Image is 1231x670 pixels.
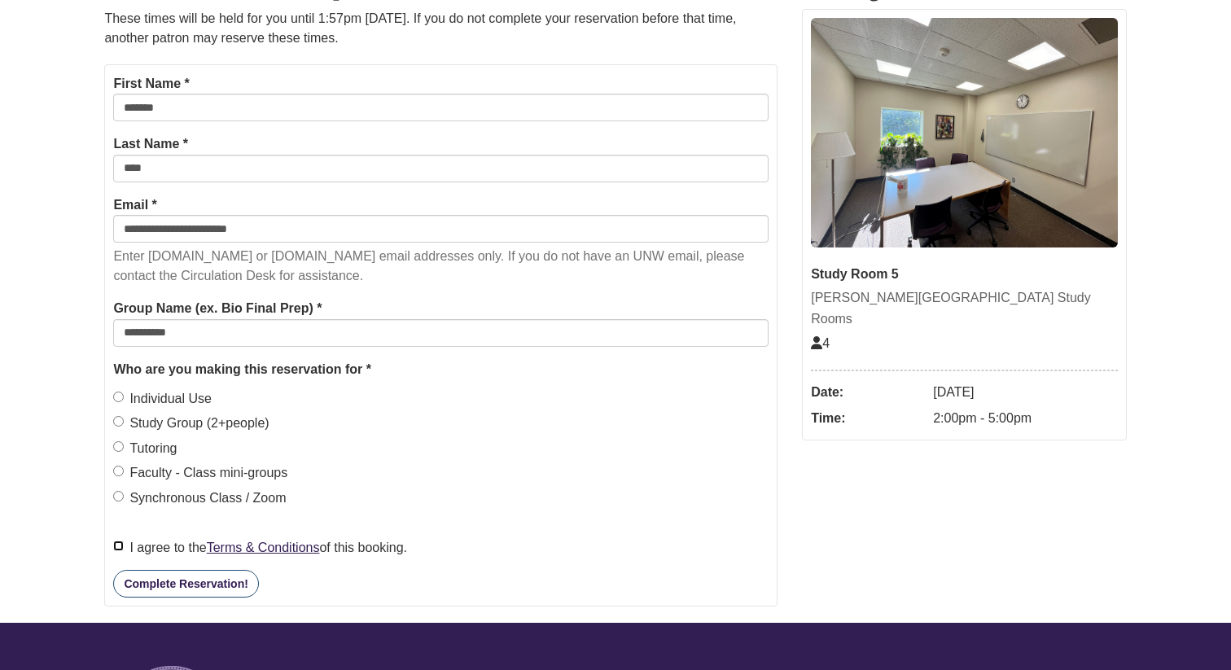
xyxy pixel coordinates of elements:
[113,73,189,94] label: First Name *
[113,537,407,558] label: I agree to the of this booking.
[811,287,1117,329] div: [PERSON_NAME][GEOGRAPHIC_DATA] Study Rooms
[113,438,177,459] label: Tutoring
[113,416,124,427] input: Study Group (2+people)
[113,488,286,509] label: Synchronous Class / Zoom
[113,441,124,452] input: Tutoring
[113,134,188,155] label: Last Name *
[113,388,212,409] label: Individual Use
[933,379,1117,405] dd: [DATE]
[811,264,1117,285] div: Study Room 5
[811,336,830,350] span: The capacity of this space
[113,392,124,402] input: Individual Use
[933,405,1117,431] dd: 2:00pm - 5:00pm
[113,541,124,551] input: I agree to theTerms & Conditionsof this booking.
[113,247,769,286] p: Enter [DOMAIN_NAME] or [DOMAIN_NAME] email addresses only. If you do not have an UNW email, pleas...
[113,491,124,501] input: Synchronous Class / Zoom
[113,570,258,598] button: Complete Reservation!
[113,359,769,380] legend: Who are you making this reservation for *
[811,379,925,405] dt: Date:
[113,195,156,216] label: Email *
[104,9,778,48] p: These times will be held for you until 1:57pm [DATE]. If you do not complete your reservation bef...
[113,466,124,476] input: Faculty - Class mini-groups
[113,462,287,484] label: Faculty - Class mini-groups
[113,413,269,434] label: Study Group (2+people)
[811,405,925,431] dt: Time:
[811,18,1117,247] img: Study Room 5
[207,541,320,554] a: Terms & Conditions
[113,298,322,319] label: Group Name (ex. Bio Final Prep) *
